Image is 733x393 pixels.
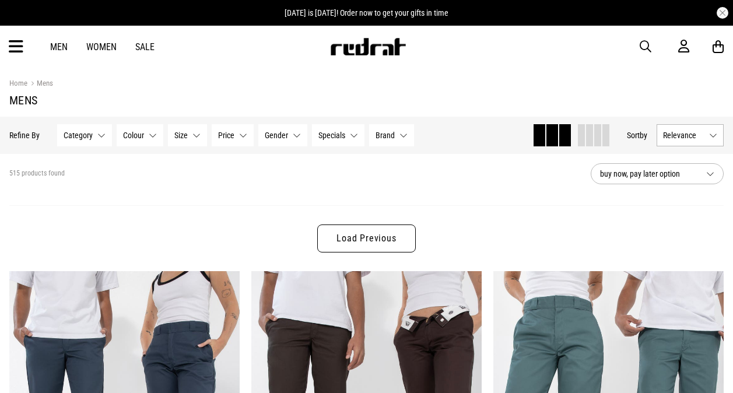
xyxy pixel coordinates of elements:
[265,131,288,140] span: Gender
[258,124,307,146] button: Gender
[369,124,414,146] button: Brand
[9,93,724,107] h1: Mens
[212,124,254,146] button: Price
[312,124,364,146] button: Specials
[329,38,406,55] img: Redrat logo
[657,124,724,146] button: Relevance
[50,41,68,52] a: Men
[64,131,93,140] span: Category
[86,41,117,52] a: Women
[9,79,27,87] a: Home
[135,41,155,52] a: Sale
[218,131,234,140] span: Price
[591,163,724,184] button: buy now, pay later option
[663,131,704,140] span: Relevance
[9,131,40,140] p: Refine By
[376,131,395,140] span: Brand
[168,124,207,146] button: Size
[9,169,65,178] span: 515 products found
[640,131,647,140] span: by
[627,128,647,142] button: Sortby
[57,124,112,146] button: Category
[174,131,188,140] span: Size
[117,124,163,146] button: Colour
[285,8,448,17] span: [DATE] is [DATE]! Order now to get your gifts in time
[27,79,53,90] a: Mens
[317,224,415,252] a: Load Previous
[600,167,697,181] span: buy now, pay later option
[318,131,345,140] span: Specials
[123,131,144,140] span: Colour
